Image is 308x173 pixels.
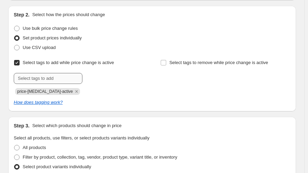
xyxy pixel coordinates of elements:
[17,89,73,94] span: price-change-job-active
[23,45,56,50] span: Use CSV upload
[14,122,30,129] h2: Step 3.
[14,100,62,105] a: How does tagging work?
[32,11,105,18] p: Select how the prices should change
[23,60,114,65] span: Select tags to add while price change is active
[32,122,122,129] p: Select which products should change in price
[14,135,149,140] span: Select all products, use filters, or select products variants individually
[23,35,82,40] span: Set product prices individually
[73,88,80,95] button: Remove price-change-job-active
[169,60,268,65] span: Select tags to remove while price change is active
[23,164,91,169] span: Select product variants individually
[14,11,30,18] h2: Step 2.
[14,73,82,84] input: Select tags to add
[23,145,46,150] span: All products
[23,155,177,160] span: Filter by product, collection, tag, vendor, product type, variant title, or inventory
[23,26,78,31] span: Use bulk price change rules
